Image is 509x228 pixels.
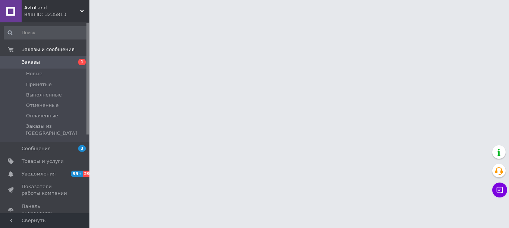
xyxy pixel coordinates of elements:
span: Заказы [22,59,40,66]
span: 99+ [71,171,83,177]
span: Выполненные [26,92,62,98]
span: Оплаченные [26,113,58,119]
span: Сообщения [22,145,51,152]
span: Заказы из [GEOGRAPHIC_DATA] [26,123,87,136]
span: Новые [26,70,42,77]
span: Показатели работы компании [22,183,69,197]
span: 3 [78,145,86,152]
span: Уведомления [22,171,56,177]
input: Поиск [4,26,88,39]
span: Товары и услуги [22,158,64,165]
span: Принятые [26,81,52,88]
span: 1 [78,59,86,65]
span: Заказы и сообщения [22,46,75,53]
span: Панель управления [22,203,69,216]
span: AvtoLand [24,4,80,11]
button: Чат с покупателем [492,183,507,197]
span: Отмененные [26,102,59,109]
span: 29 [83,171,92,177]
div: Ваш ID: 3235813 [24,11,89,18]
